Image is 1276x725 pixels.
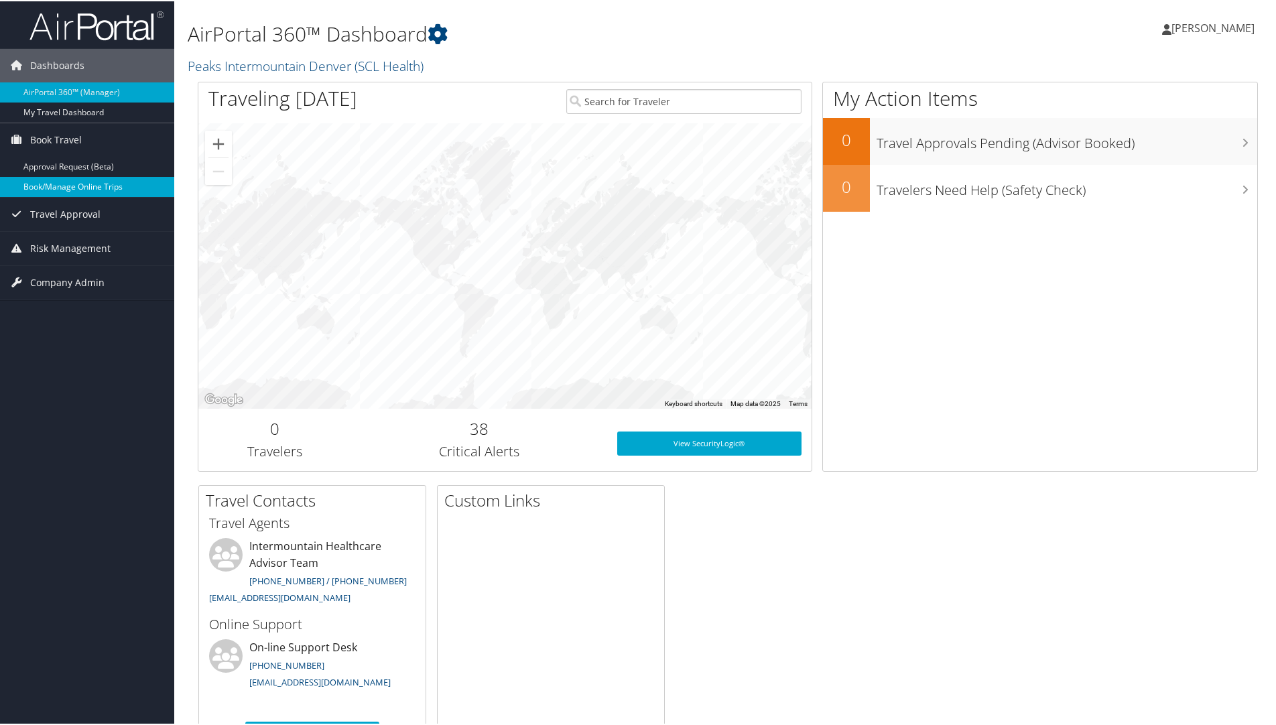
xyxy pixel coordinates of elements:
input: Search for Traveler [566,88,802,113]
h3: Critical Alerts [362,441,597,460]
button: Zoom out [205,157,232,184]
button: Keyboard shortcuts [665,398,722,407]
img: Google [202,390,246,407]
h2: 0 [823,174,870,197]
h3: Travelers [208,441,342,460]
span: Travel Approval [30,196,101,230]
a: [PERSON_NAME] [1162,7,1268,47]
a: Open this area in Google Maps (opens a new window) [202,390,246,407]
h2: Custom Links [444,488,664,511]
a: [EMAIL_ADDRESS][DOMAIN_NAME] [209,590,350,602]
a: 0Travelers Need Help (Safety Check) [823,163,1257,210]
li: On-line Support Desk [202,638,422,693]
a: View SecurityLogic® [617,430,802,454]
span: Risk Management [30,230,111,264]
span: Dashboards [30,48,84,81]
a: 0Travel Approvals Pending (Advisor Booked) [823,117,1257,163]
span: Map data ©2025 [730,399,781,406]
a: [EMAIL_ADDRESS][DOMAIN_NAME] [249,675,391,687]
a: [PHONE_NUMBER] [249,658,324,670]
img: airportal-logo.png [29,9,164,40]
h1: AirPortal 360™ Dashboard [188,19,908,47]
h1: Traveling [DATE] [208,83,357,111]
h2: Travel Contacts [206,488,426,511]
h2: 0 [823,127,870,150]
li: Intermountain Healthcare Advisor Team [202,537,422,608]
h3: Travel Agents [209,513,416,531]
span: [PERSON_NAME] [1171,19,1255,34]
button: Zoom in [205,129,232,156]
span: Company Admin [30,265,105,298]
h2: 0 [208,416,342,439]
h3: Online Support [209,614,416,633]
a: Terms (opens in new tab) [789,399,808,406]
a: Peaks Intermountain Denver (SCL Health) [188,56,427,74]
h3: Travelers Need Help (Safety Check) [877,173,1257,198]
span: Book Travel [30,122,82,155]
h3: Travel Approvals Pending (Advisor Booked) [877,126,1257,151]
h2: 38 [362,416,597,439]
h1: My Action Items [823,83,1257,111]
a: [PHONE_NUMBER] / [PHONE_NUMBER] [249,574,407,586]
